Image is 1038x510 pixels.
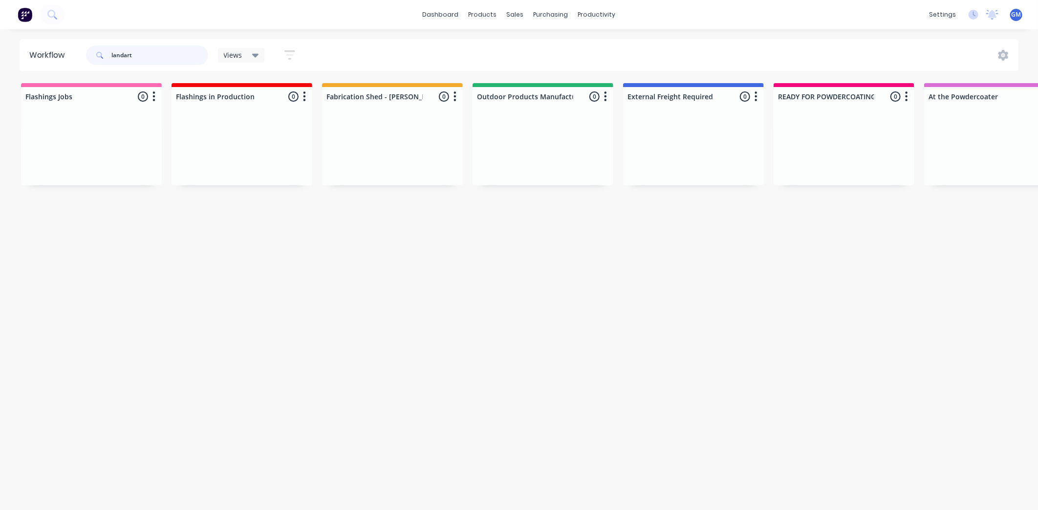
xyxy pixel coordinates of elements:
a: dashboard [418,7,464,22]
img: Factory [18,7,32,22]
span: GM [1012,10,1021,19]
span: Views [224,50,242,60]
input: Search for orders... [111,45,208,65]
div: Workflow [29,49,69,61]
div: purchasing [529,7,573,22]
div: products [464,7,502,22]
div: settings [924,7,961,22]
div: productivity [573,7,621,22]
div: sales [502,7,529,22]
